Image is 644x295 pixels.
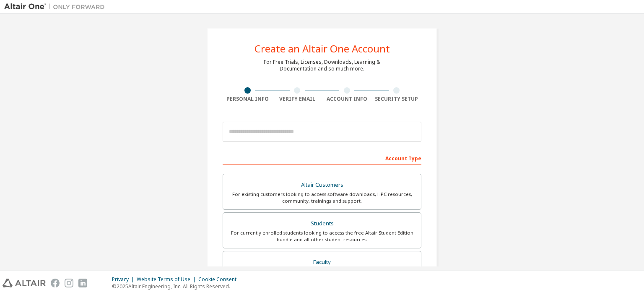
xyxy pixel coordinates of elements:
[223,96,273,102] div: Personal Info
[223,151,421,164] div: Account Type
[228,191,416,204] div: For existing customers looking to access software downloads, HPC resources, community, trainings ...
[198,276,241,283] div: Cookie Consent
[78,279,87,287] img: linkedin.svg
[228,179,416,191] div: Altair Customers
[51,279,60,287] img: facebook.svg
[372,96,422,102] div: Security Setup
[228,230,416,243] div: For currently enrolled students looking to access the free Altair Student Edition bundle and all ...
[228,256,416,268] div: Faculty
[65,279,73,287] img: instagram.svg
[264,59,380,72] div: For Free Trials, Licenses, Downloads, Learning & Documentation and so much more.
[322,96,372,102] div: Account Info
[3,279,46,287] img: altair_logo.svg
[254,44,390,54] div: Create an Altair One Account
[137,276,198,283] div: Website Terms of Use
[112,283,241,290] p: © 2025 Altair Engineering, Inc. All Rights Reserved.
[4,3,109,11] img: Altair One
[112,276,137,283] div: Privacy
[228,218,416,230] div: Students
[273,96,322,102] div: Verify Email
